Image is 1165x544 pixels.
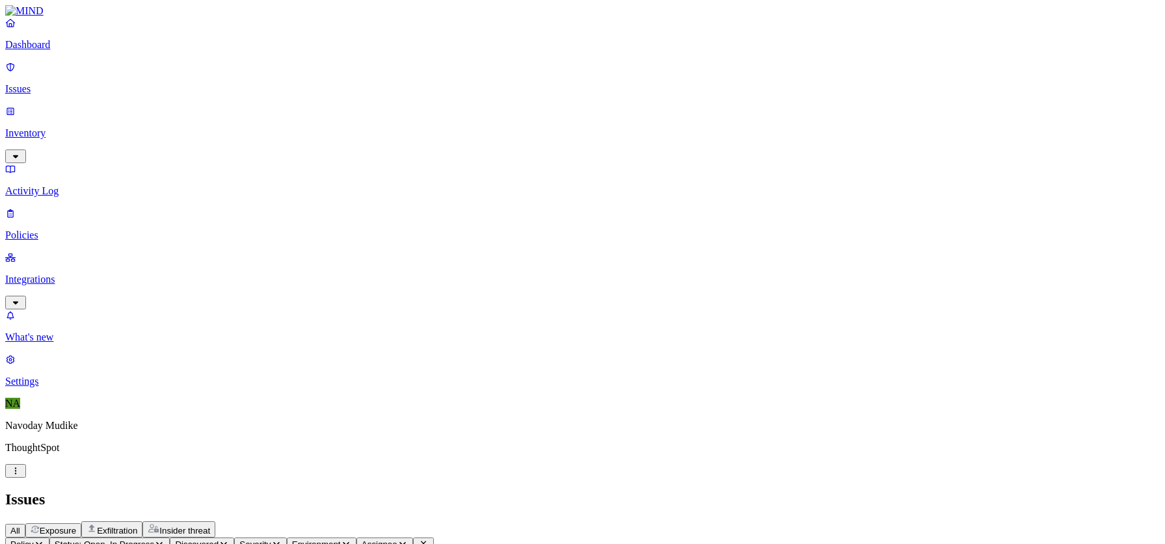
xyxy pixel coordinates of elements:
[5,185,1160,197] p: Activity Log
[5,229,1160,241] p: Policies
[5,376,1160,387] p: Settings
[5,83,1160,95] p: Issues
[10,526,20,536] span: All
[5,398,20,409] span: NA
[5,17,1160,51] a: Dashboard
[5,274,1160,285] p: Integrations
[5,420,1160,432] p: Navoday Mudike
[5,105,1160,161] a: Inventory
[5,61,1160,95] a: Issues
[97,526,137,536] span: Exfiltration
[40,526,76,536] span: Exposure
[5,5,1160,17] a: MIND
[5,127,1160,139] p: Inventory
[5,39,1160,51] p: Dashboard
[5,252,1160,307] a: Integrations
[5,331,1160,343] p: What's new
[5,207,1160,241] a: Policies
[5,442,1160,454] p: ThoughtSpot
[5,163,1160,197] a: Activity Log
[5,309,1160,343] a: What's new
[5,491,1160,508] h2: Issues
[5,354,1160,387] a: Settings
[5,5,44,17] img: MIND
[159,526,210,536] span: Insider threat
